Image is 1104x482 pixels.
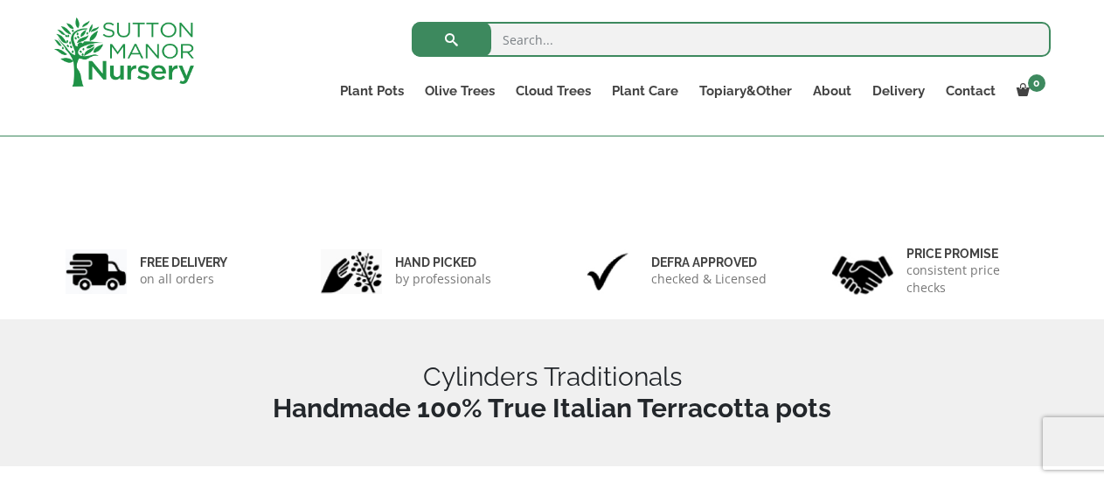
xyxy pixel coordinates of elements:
a: Olive Trees [414,79,505,103]
a: 0 [1006,79,1051,103]
h6: Defra approved [651,255,767,270]
h6: FREE DELIVERY [140,255,227,270]
h6: Price promise [906,246,1039,262]
input: Search... [412,22,1051,57]
a: Topiary&Other [689,79,802,103]
img: 2.jpg [321,249,382,294]
img: 3.jpg [577,249,638,294]
p: by professionals [395,270,491,288]
h1: Cylinders Traditionals [54,361,1051,424]
a: Delivery [862,79,935,103]
p: checked & Licensed [651,270,767,288]
img: 4.jpg [832,245,893,298]
a: Contact [935,79,1006,103]
p: on all orders [140,270,227,288]
h6: hand picked [395,255,491,270]
span: 0 [1028,74,1045,92]
a: Plant Care [601,79,689,103]
a: About [802,79,862,103]
a: Cloud Trees [505,79,601,103]
a: Plant Pots [330,79,414,103]
p: consistent price checks [906,262,1039,297]
img: logo [54,17,194,87]
img: 1.jpg [66,249,127,294]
